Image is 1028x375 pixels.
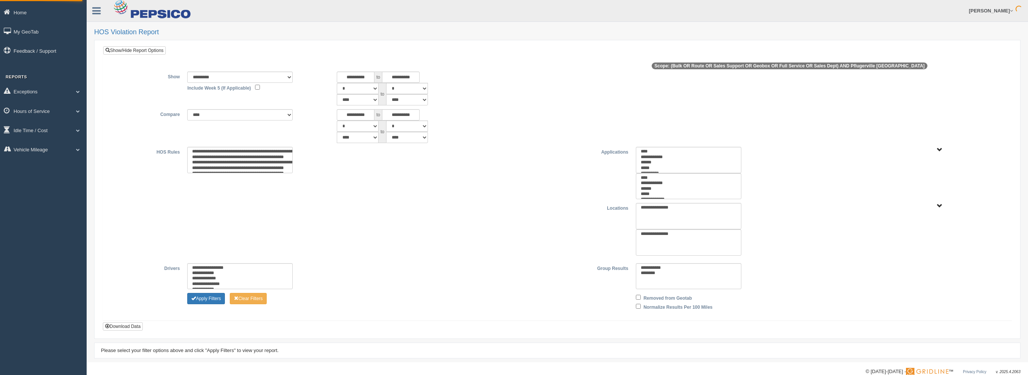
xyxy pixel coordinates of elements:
span: Please select your filter options above and click "Apply Filters" to view your report. [101,348,279,353]
h2: HOS Violation Report [94,29,1020,36]
label: Show [109,72,183,81]
a: Privacy Policy [963,370,986,374]
span: to [379,83,386,105]
button: Change Filter Options [230,293,267,304]
label: Normalize Results Per 100 Miles [643,302,712,311]
label: Locations [558,203,632,212]
span: to [379,120,386,143]
label: Compare [109,109,183,118]
span: Scope: (Bulk OR Route OR Sales Support OR Geobox OR Full Service OR Sales Dept) AND Pflugerville ... [652,62,927,69]
button: Download Data [103,322,143,331]
label: Group Results [557,263,632,272]
label: Include Week 5 (If Applicable) [187,83,251,92]
label: Removed from Geotab [643,293,692,302]
button: Change Filter Options [187,293,225,304]
span: to [374,109,382,120]
span: to [374,72,382,83]
label: Drivers [109,263,183,272]
label: HOS Rules [109,147,183,156]
span: v. 2025.4.2063 [996,370,1020,374]
a: Show/Hide Report Options [103,46,166,55]
label: Applications [557,147,632,156]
